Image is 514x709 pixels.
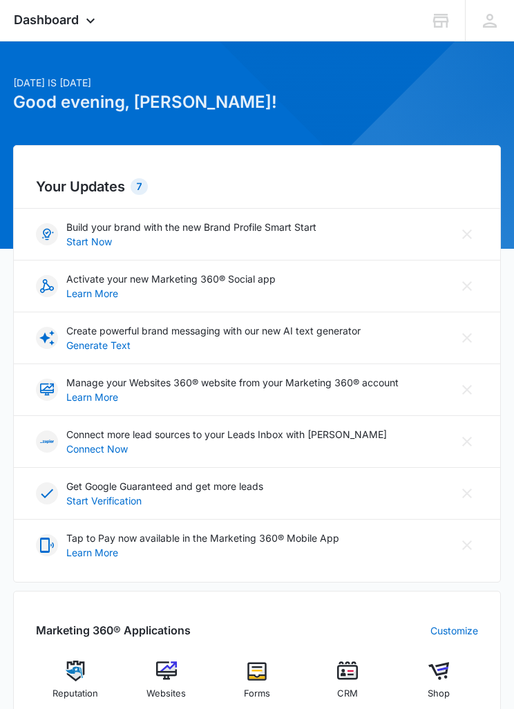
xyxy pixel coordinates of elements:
p: Manage your Websites 360® website from your Marketing 360® account [66,375,399,390]
p: Tap to Pay now available in the Marketing 360® Mobile App [66,531,339,545]
h2: Marketing 360® Applications [36,622,191,639]
span: Dashboard [14,12,79,27]
h1: Good evening, [PERSON_NAME]! [13,90,502,115]
a: Connect Now [66,442,379,456]
p: Build your brand with the new Brand Profile Smart Start [66,220,316,234]
span: Shop [428,687,450,701]
p: [DATE] is [DATE] [13,75,502,90]
span: Websites [146,687,186,701]
a: Customize [430,623,478,638]
p: Activate your new Marketing 360® Social app [66,272,276,286]
a: Generate Text [66,338,352,352]
span: CRM [337,687,358,701]
h2: Your Updates [36,176,479,197]
a: Learn More [66,390,390,404]
button: Close [456,482,478,504]
button: Close [456,431,478,453]
a: Start Now [66,234,308,249]
a: Learn More [66,286,267,301]
button: Close [456,327,478,349]
button: Close [456,223,478,245]
p: Get Google Guaranteed and get more leads [66,479,263,493]
button: Close [456,379,478,401]
button: Close [456,275,478,297]
div: 7 [131,178,148,195]
a: Learn More [66,545,331,560]
p: Connect more lead sources to your Leads Inbox with [PERSON_NAME] [66,427,387,442]
p: Create powerful brand messaging with our new AI text generator [66,323,361,338]
button: Close [456,534,478,556]
span: Forms [244,687,270,701]
a: Start Verification [66,493,255,508]
span: Reputation [53,687,98,701]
